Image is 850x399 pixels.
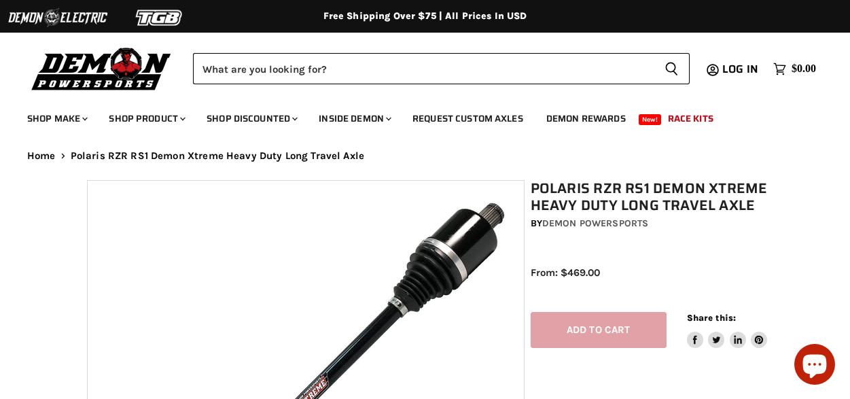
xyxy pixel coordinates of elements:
[531,180,769,214] h1: Polaris RZR RS1 Demon Xtreme Heavy Duty Long Travel Axle
[27,44,176,92] img: Demon Powersports
[658,105,724,133] a: Race Kits
[639,114,662,125] span: New!
[542,218,648,229] a: Demon Powersports
[17,99,813,133] ul: Main menu
[196,105,306,133] a: Shop Discounted
[193,53,654,84] input: Search
[722,60,758,77] span: Log in
[790,344,839,388] inbox-online-store-chat: Shopify online store chat
[17,105,96,133] a: Shop Make
[27,150,56,162] a: Home
[536,105,636,133] a: Demon Rewards
[531,216,769,231] div: by
[687,313,736,323] span: Share this:
[716,63,766,75] a: Log in
[71,150,364,162] span: Polaris RZR RS1 Demon Xtreme Heavy Duty Long Travel Axle
[531,266,600,279] span: From: $469.00
[193,53,690,84] form: Product
[402,105,533,133] a: Request Custom Axles
[792,63,816,75] span: $0.00
[7,5,109,31] img: Demon Electric Logo 2
[687,312,768,348] aside: Share this:
[99,105,194,133] a: Shop Product
[109,5,211,31] img: TGB Logo 2
[308,105,400,133] a: Inside Demon
[654,53,690,84] button: Search
[766,59,823,79] a: $0.00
